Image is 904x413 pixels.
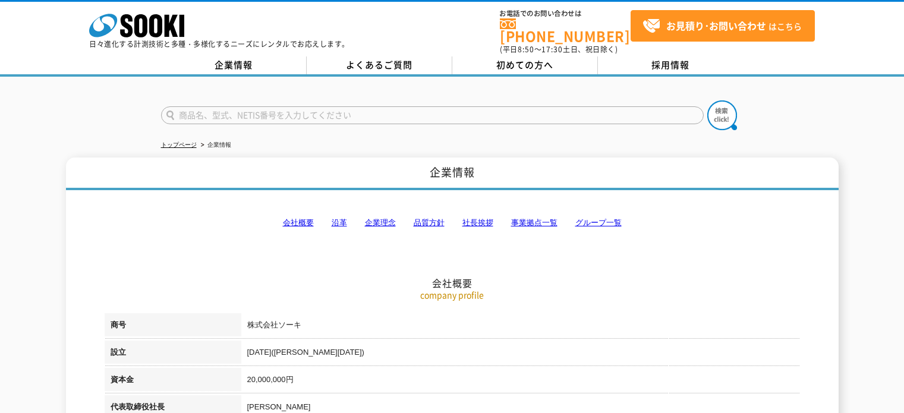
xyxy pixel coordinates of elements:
[89,40,349,48] p: 日々進化する計測技術と多種・多様化するニーズにレンタルでお応えします。
[241,341,800,368] td: [DATE]([PERSON_NAME][DATE])
[414,218,445,227] a: 品質方針
[518,44,534,55] span: 8:50
[105,368,241,395] th: 資本金
[241,368,800,395] td: 20,000,000円
[161,106,704,124] input: 商品名、型式、NETIS番号を入力してください
[105,313,241,341] th: 商号
[511,218,557,227] a: 事業拠点一覧
[307,56,452,74] a: よくあるご質問
[496,58,553,71] span: 初めての方へ
[66,157,839,190] h1: 企業情報
[707,100,737,130] img: btn_search.png
[598,56,744,74] a: 採用情報
[462,218,493,227] a: 社長挨拶
[575,218,622,227] a: グループ一覧
[105,289,800,301] p: company profile
[452,56,598,74] a: 初めての方へ
[161,56,307,74] a: 企業情報
[283,218,314,227] a: 会社概要
[541,44,563,55] span: 17:30
[666,18,766,33] strong: お見積り･お問い合わせ
[500,44,618,55] span: (平日 ～ 土日、祝日除く)
[241,313,800,341] td: 株式会社ソーキ
[332,218,347,227] a: 沿革
[199,139,231,152] li: 企業情報
[161,141,197,148] a: トップページ
[365,218,396,227] a: 企業理念
[105,341,241,368] th: 設立
[500,18,631,43] a: [PHONE_NUMBER]
[105,158,800,289] h2: 会社概要
[500,10,631,17] span: お電話でのお問い合わせは
[631,10,815,42] a: お見積り･お問い合わせはこちら
[642,17,802,35] span: はこちら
